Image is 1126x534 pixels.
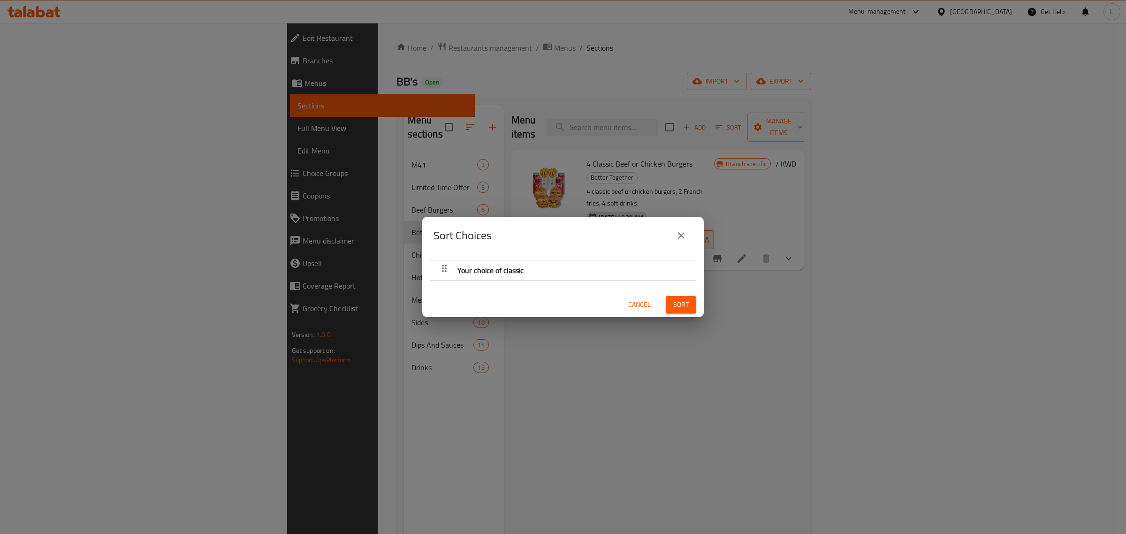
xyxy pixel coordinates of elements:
h2: Sort Choices [434,228,492,243]
span: Sort [673,299,689,311]
span: Cancel [628,299,651,311]
div: Your choice of classic [430,260,696,281]
span: Your choice of classic [457,263,524,277]
button: close [670,224,692,247]
button: Sort [666,296,696,313]
button: Cancel [624,296,654,313]
button: Your choice of classic [436,262,690,278]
